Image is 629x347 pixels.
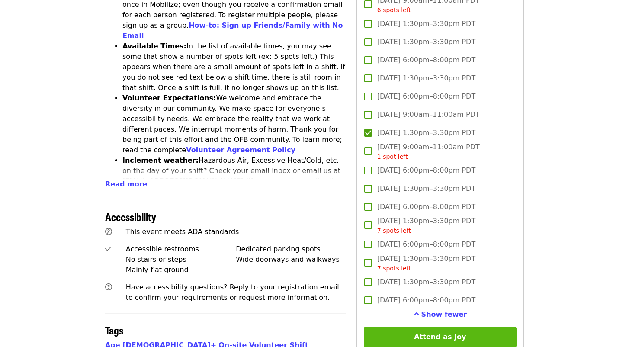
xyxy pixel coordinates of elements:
li: In the list of available times, you may see some that show a number of spots left (ex: 5 spots le... [122,41,346,93]
div: Dedicated parking spots [236,244,346,254]
strong: Volunteer Expectations: [122,94,216,102]
strong: Inclement weather: [122,156,199,164]
span: 1 spot left [377,153,408,160]
span: [DATE] 1:30pm–3:30pm PDT [377,128,475,138]
span: [DATE] 1:30pm–3:30pm PDT [377,216,475,235]
span: 7 spots left [377,265,411,272]
a: Volunteer Agreement Policy [186,146,295,154]
span: [DATE] 6:00pm–8:00pm PDT [377,202,475,212]
span: Accessibility [105,209,156,224]
span: Have accessibility questions? Reply to your registration email to confirm your requirements or re... [126,283,339,302]
li: Hazardous Air, Excessive Heat/Cold, etc. on the day of your shift? Check your email inbox or emai... [122,155,346,207]
span: Show fewer [421,310,467,318]
li: We welcome and embrace the diversity in our community. We make space for everyone’s accessibility... [122,93,346,155]
span: [DATE] 6:00pm–8:00pm PDT [377,239,475,250]
span: [DATE] 9:00am–11:00am PDT [377,109,480,120]
span: [DATE] 6:00pm–8:00pm PDT [377,55,475,65]
a: How-to: Sign up Friends/Family with No Email [122,21,343,40]
span: 6 spots left [377,6,411,13]
i: check icon [105,245,111,253]
div: No stairs or steps [126,254,236,265]
span: Read more [105,180,147,188]
span: [DATE] 1:30pm–3:30pm PDT [377,277,475,287]
span: 7 spots left [377,227,411,234]
span: [DATE] 1:30pm–3:30pm PDT [377,254,475,273]
i: universal-access icon [105,228,112,236]
span: [DATE] 1:30pm–3:30pm PDT [377,183,475,194]
span: This event meets ADA standards [126,228,239,236]
div: Accessible restrooms [126,244,236,254]
div: Wide doorways and walkways [236,254,346,265]
span: [DATE] 6:00pm–8:00pm PDT [377,91,475,102]
span: [DATE] 1:30pm–3:30pm PDT [377,19,475,29]
strong: Available Times: [122,42,186,50]
button: See more timeslots [414,309,467,320]
span: [DATE] 6:00pm–8:00pm PDT [377,295,475,305]
span: [DATE] 9:00am–11:00am PDT [377,142,480,161]
div: Mainly flat ground [126,265,236,275]
span: [DATE] 6:00pm–8:00pm PDT [377,165,475,176]
span: [DATE] 1:30pm–3:30pm PDT [377,37,475,47]
span: [DATE] 1:30pm–3:30pm PDT [377,73,475,84]
span: Tags [105,322,123,337]
i: question-circle icon [105,283,112,291]
button: Read more [105,179,147,190]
